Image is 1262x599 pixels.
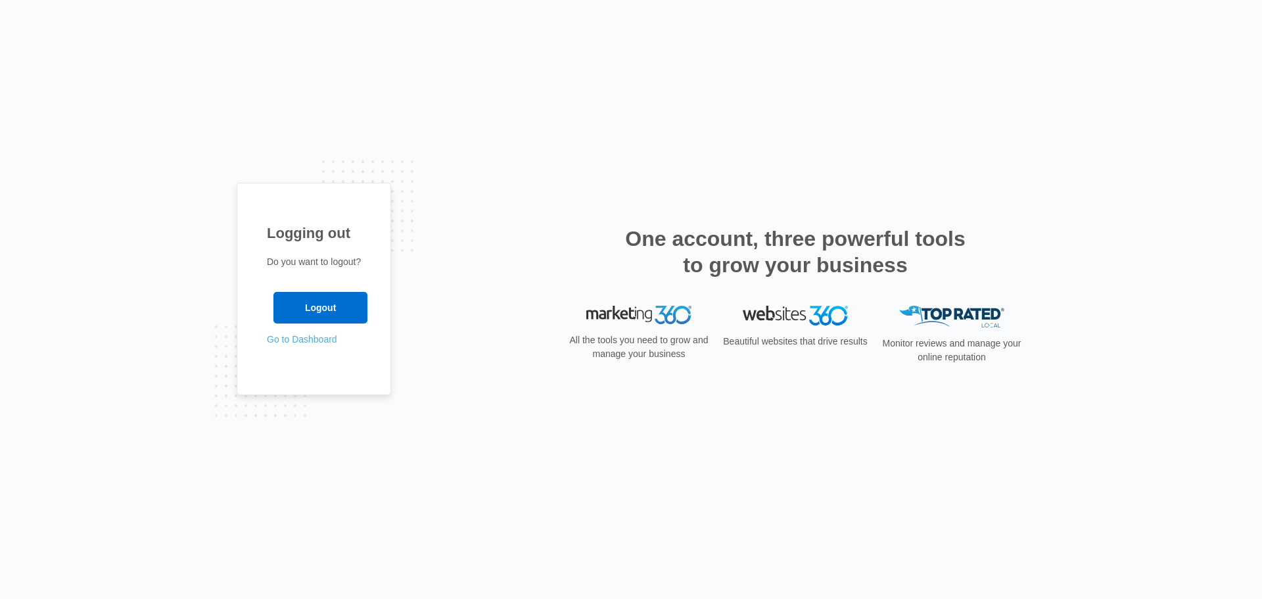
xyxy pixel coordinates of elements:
[878,337,1025,364] p: Monitor reviews and manage your online reputation
[621,226,970,278] h2: One account, three powerful tools to grow your business
[722,335,869,348] p: Beautiful websites that drive results
[267,334,337,345] a: Go to Dashboard
[267,222,361,244] h1: Logging out
[267,255,361,269] p: Do you want to logout?
[273,292,367,323] input: Logout
[743,306,848,325] img: Websites 360
[899,306,1004,327] img: Top Rated Local
[565,333,713,361] p: All the tools you need to grow and manage your business
[586,306,691,324] img: Marketing 360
